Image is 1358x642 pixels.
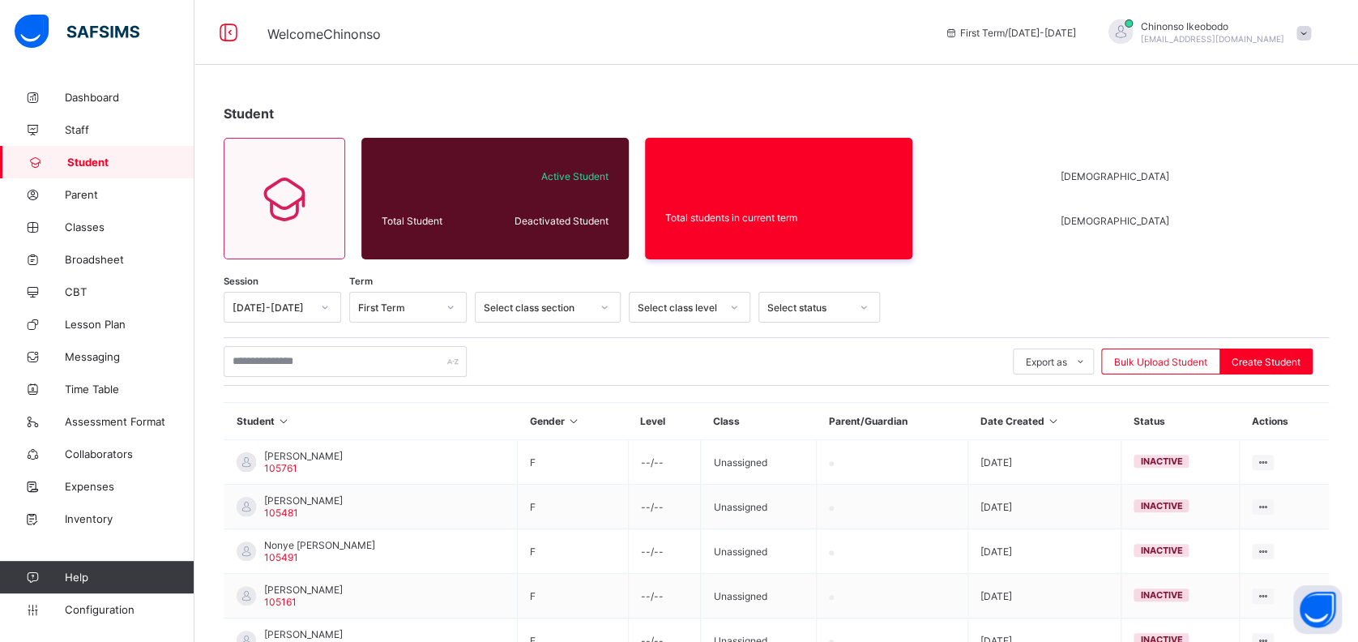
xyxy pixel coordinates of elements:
[1293,585,1342,634] button: Open asap
[628,574,701,618] td: --/--
[65,415,194,428] span: Assessment Format
[628,529,701,574] td: --/--
[701,440,817,485] td: Unassigned
[264,507,298,519] span: 105481
[967,403,1121,440] th: Date Created
[817,403,968,440] th: Parent/Guardian
[1140,545,1182,556] span: inactive
[665,212,892,224] span: Total students in current term
[518,574,629,618] td: F
[628,440,701,485] td: --/--
[65,253,194,266] span: Broadsheet
[67,156,194,169] span: Student
[65,220,194,233] span: Classes
[701,529,817,574] td: Unassigned
[1141,34,1284,44] span: [EMAIL_ADDRESS][DOMAIN_NAME]
[264,584,343,596] span: [PERSON_NAME]
[628,485,701,529] td: --/--
[264,494,343,507] span: [PERSON_NAME]
[944,27,1076,39] span: session/term information
[65,285,194,298] span: CBT
[224,403,518,440] th: Student
[1026,356,1067,368] span: Export as
[264,596,297,608] span: 105161
[264,450,343,462] span: [PERSON_NAME]
[65,383,194,396] span: Time Table
[65,91,194,104] span: Dashboard
[628,403,701,440] th: Level
[65,188,194,201] span: Parent
[1060,215,1176,227] span: [DEMOGRAPHIC_DATA]
[1232,356,1300,368] span: Create Student
[264,628,343,640] span: [PERSON_NAME]
[638,302,720,314] div: Select class level
[518,403,629,440] th: Gender
[15,15,139,49] img: safsims
[65,480,194,493] span: Expenses
[493,215,609,227] span: Deactivated Student
[567,415,581,427] i: Sort in Ascending Order
[277,415,291,427] i: Sort in Ascending Order
[493,170,609,182] span: Active Student
[967,529,1121,574] td: [DATE]
[378,211,489,231] div: Total Student
[701,574,817,618] td: Unassigned
[701,485,817,529] td: Unassigned
[349,276,373,287] span: Term
[1046,415,1060,427] i: Sort in Ascending Order
[233,302,311,314] div: [DATE]-[DATE]
[65,603,194,616] span: Configuration
[264,539,375,551] span: Nonye [PERSON_NAME]
[267,26,381,42] span: Welcome Chinonso
[65,512,194,525] span: Inventory
[967,440,1121,485] td: [DATE]
[1141,20,1284,32] span: Chinonso Ikeobodo
[264,462,297,474] span: 105761
[1140,589,1182,601] span: inactive
[358,302,437,314] div: First Term
[967,574,1121,618] td: [DATE]
[1140,500,1182,511] span: inactive
[224,276,258,287] span: Session
[65,571,194,584] span: Help
[967,485,1121,529] td: [DATE]
[518,529,629,574] td: F
[1140,456,1182,467] span: inactive
[264,551,298,563] span: 105491
[518,485,629,529] td: F
[65,447,194,460] span: Collaborators
[1092,19,1319,46] div: ChinonsoIkeobodo
[1240,403,1329,440] th: Actions
[518,440,629,485] td: F
[484,302,591,314] div: Select class section
[224,105,274,122] span: Student
[701,403,817,440] th: Class
[65,318,194,331] span: Lesson Plan
[1121,403,1240,440] th: Status
[1114,356,1207,368] span: Bulk Upload Student
[767,302,850,314] div: Select status
[1060,170,1176,182] span: [DEMOGRAPHIC_DATA]
[65,350,194,363] span: Messaging
[65,123,194,136] span: Staff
